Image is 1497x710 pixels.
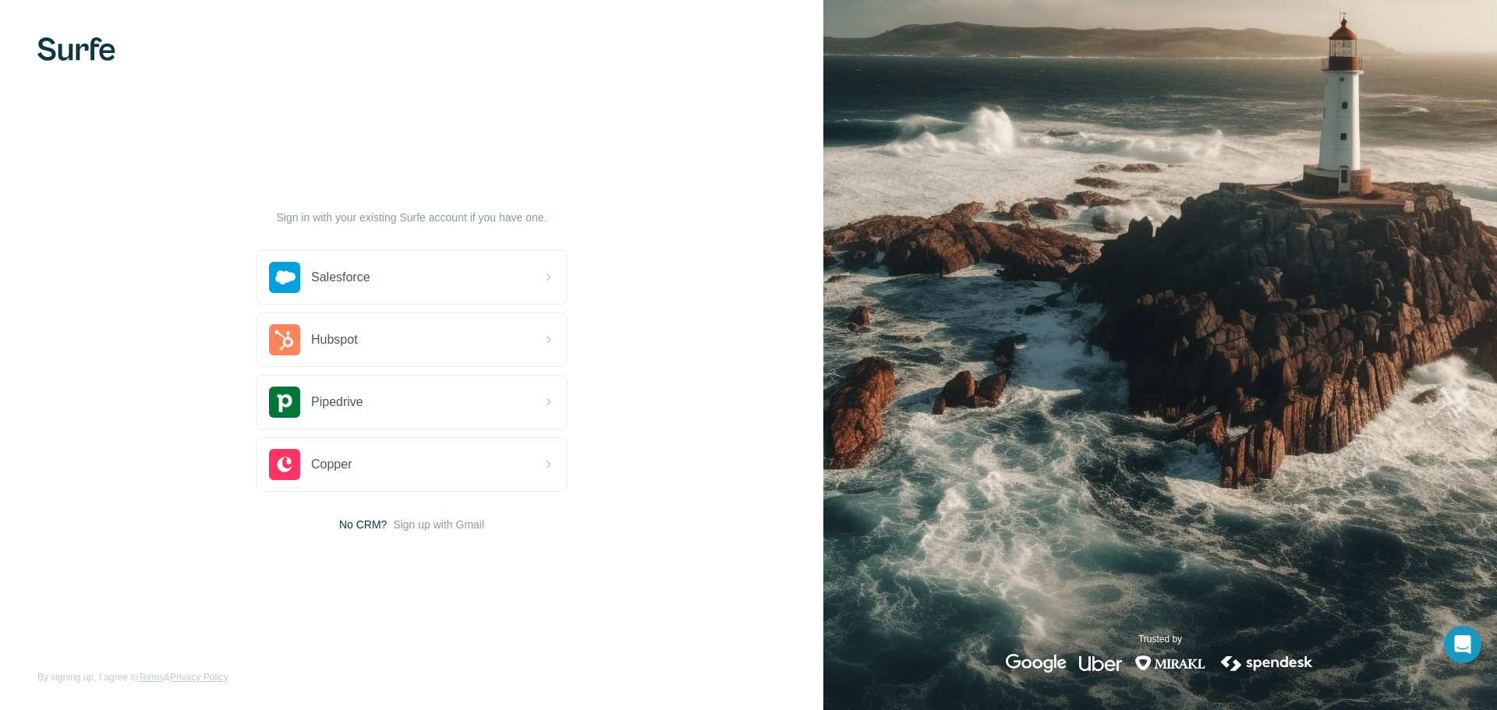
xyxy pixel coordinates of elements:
[269,262,300,293] img: salesforce's logo
[276,210,547,225] p: Sign in with your existing Surfe account if you have one.
[1444,626,1481,663] div: Open Intercom Messenger
[1219,654,1315,673] img: spendesk's logo
[256,178,568,203] h1: Let’s get started!
[311,455,352,474] span: Copper
[393,517,484,532] button: Sign up with Gmail
[339,517,387,532] span: No CRM?
[311,268,370,287] span: Salesforce
[37,670,228,684] span: By signing up, I agree to &
[1079,654,1122,673] img: uber's logo
[269,324,300,355] img: hubspot's logo
[170,672,228,683] a: Privacy Policy
[138,672,164,683] a: Terms
[1134,654,1206,673] img: mirakl's logo
[311,393,363,412] span: Pipedrive
[269,449,300,480] img: copper's logo
[1006,654,1067,673] img: google's logo
[269,387,300,418] img: pipedrive's logo
[37,37,115,61] img: Surfe's logo
[1138,632,1182,646] p: Trusted by
[311,330,358,349] span: Hubspot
